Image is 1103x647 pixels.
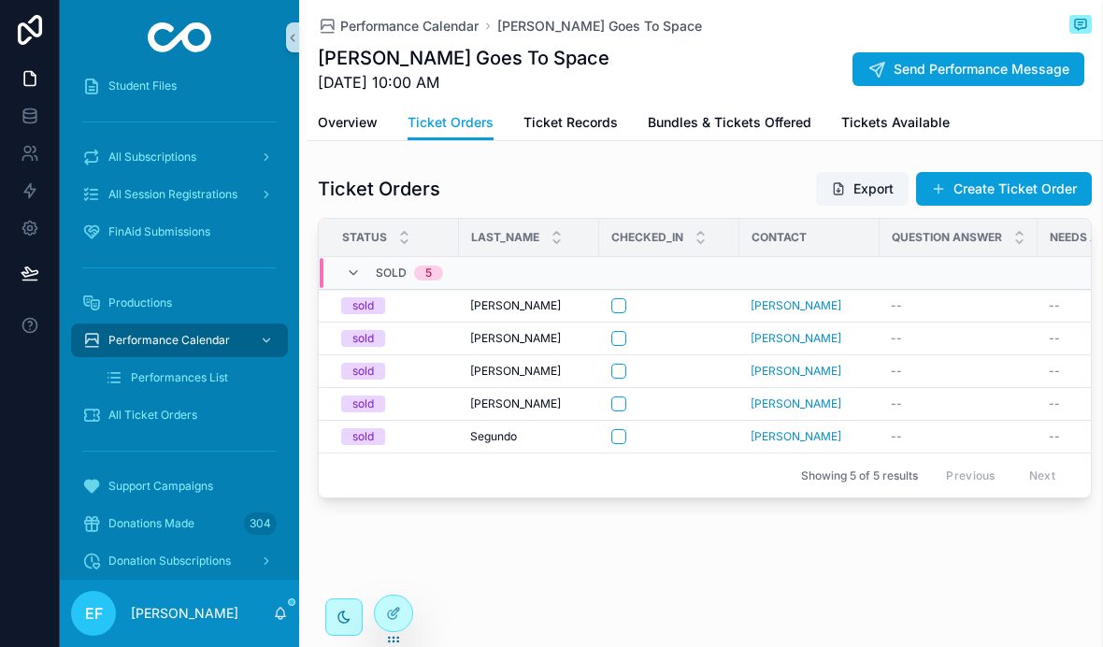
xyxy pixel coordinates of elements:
[71,469,288,503] a: Support Campaigns
[751,331,868,346] a: [PERSON_NAME]
[470,298,561,313] span: [PERSON_NAME]
[751,298,868,313] a: [PERSON_NAME]
[497,17,702,36] a: [PERSON_NAME] Goes To Space
[108,516,194,531] span: Donations Made
[892,230,1002,245] span: Question Answer
[751,396,868,411] a: [PERSON_NAME]
[108,150,196,165] span: All Subscriptions
[1049,396,1060,411] span: --
[108,479,213,494] span: Support Campaigns
[408,106,494,141] a: Ticket Orders
[71,178,288,211] a: All Session Registrations
[352,330,374,347] div: sold
[816,172,909,206] button: Export
[342,230,387,245] span: Status
[108,295,172,310] span: Productions
[108,333,230,348] span: Performance Calendar
[425,266,432,280] div: 5
[470,429,588,444] a: Segundo
[71,544,288,578] a: Donation Subscriptions
[648,113,811,132] span: Bundles & Tickets Offered
[891,396,902,411] span: --
[470,364,561,379] span: [PERSON_NAME]
[71,323,288,357] a: Performance Calendar
[352,428,374,445] div: sold
[891,396,1026,411] a: --
[148,22,212,52] img: App logo
[71,140,288,174] a: All Subscriptions
[108,187,237,202] span: All Session Registrations
[352,297,374,314] div: sold
[340,17,479,36] span: Performance Calendar
[108,224,210,239] span: FinAid Submissions
[108,554,231,568] span: Donation Subscriptions
[1049,364,1060,379] span: --
[523,113,618,132] span: Ticket Records
[318,71,609,93] span: [DATE] 10:00 AM
[341,363,448,380] a: sold
[470,331,561,346] span: [PERSON_NAME]
[751,364,868,379] a: [PERSON_NAME]
[891,331,1026,346] a: --
[318,45,609,71] h1: [PERSON_NAME] Goes To Space
[611,230,683,245] span: Checked_in
[751,298,841,313] a: [PERSON_NAME]
[352,395,374,412] div: sold
[891,429,1026,444] a: --
[318,106,378,143] a: Overview
[71,286,288,320] a: Productions
[852,52,1084,86] button: Send Performance Message
[408,113,494,132] span: Ticket Orders
[318,113,378,132] span: Overview
[244,512,277,535] div: 304
[841,106,950,143] a: Tickets Available
[891,429,902,444] span: --
[1049,298,1060,313] span: --
[470,298,588,313] a: [PERSON_NAME]
[108,79,177,93] span: Student Files
[648,106,811,143] a: Bundles & Tickets Offered
[341,395,448,412] a: sold
[752,230,807,245] span: Contact
[85,602,103,625] span: EF
[894,60,1069,79] span: Send Performance Message
[751,429,841,444] a: [PERSON_NAME]
[341,297,448,314] a: sold
[71,507,288,540] a: Donations Made304
[131,604,238,623] p: [PERSON_NAME]
[1049,429,1060,444] span: --
[60,75,299,580] div: scrollable content
[470,429,517,444] span: Segundo
[751,396,841,411] a: [PERSON_NAME]
[841,113,950,132] span: Tickets Available
[131,370,228,385] span: Performances List
[471,230,539,245] span: Last_name
[71,398,288,432] a: All Ticket Orders
[341,428,448,445] a: sold
[71,69,288,103] a: Student Files
[891,364,1026,379] a: --
[71,215,288,249] a: FinAid Submissions
[93,361,288,395] a: Performances List
[470,331,588,346] a: [PERSON_NAME]
[376,266,407,280] span: sold
[751,331,841,346] a: [PERSON_NAME]
[470,396,561,411] span: [PERSON_NAME]
[470,364,588,379] a: [PERSON_NAME]
[341,330,448,347] a: sold
[891,331,902,346] span: --
[916,172,1092,206] button: Create Ticket Order
[751,429,868,444] a: [PERSON_NAME]
[108,408,197,423] span: All Ticket Orders
[352,363,374,380] div: sold
[751,364,841,379] a: [PERSON_NAME]
[318,176,440,202] h1: Ticket Orders
[470,396,588,411] a: [PERSON_NAME]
